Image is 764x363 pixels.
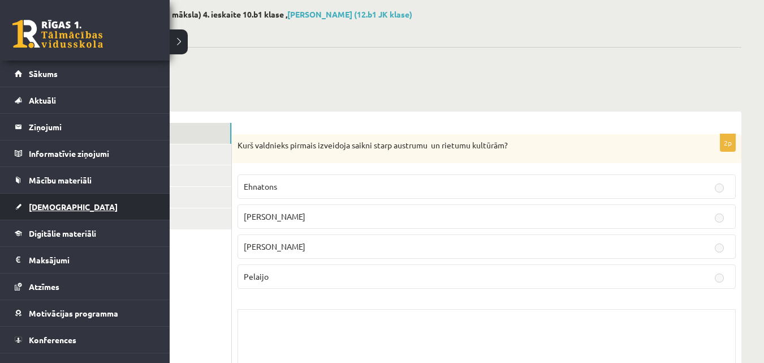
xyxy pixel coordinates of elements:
span: [PERSON_NAME] [244,211,305,221]
a: Informatīvie ziņojumi [15,140,156,166]
legend: Maksājumi [29,247,156,273]
a: Sākums [15,61,156,87]
span: Aktuāli [29,95,56,105]
legend: Ziņojumi [29,114,156,140]
input: [PERSON_NAME] [715,213,724,223]
a: [DEMOGRAPHIC_DATA] [15,194,156,220]
span: Sākums [29,69,58,79]
p: Kurš valdnieks pirmais izveidoja saikni starp austrumu un rietumu kultūrām? [238,140,679,151]
input: Pelaijo [715,274,724,283]
span: Motivācijas programma [29,308,118,318]
p: 2p [720,134,736,152]
span: Atzīmes [29,281,59,292]
a: Maksājumi [15,247,156,273]
a: [PERSON_NAME] (12.b1 JK klase) [287,9,412,19]
a: Rīgas 1. Tālmācības vidusskola [12,20,103,48]
span: Pelaijo [244,271,269,281]
input: Ehnatons [715,183,724,193]
legend: Informatīvie ziņojumi [29,140,156,166]
a: Digitālie materiāli [15,220,156,246]
span: Mācību materiāli [29,175,92,185]
a: Aktuāli [15,87,156,113]
span: Digitālie materiāli [29,228,96,238]
span: [DEMOGRAPHIC_DATA] [29,202,118,212]
h2: Kultūra un māksla I (vizuālā māksla) 4. ieskaite 10.b1 klase , [68,10,741,19]
span: Konferences [29,335,76,345]
a: Konferences [15,327,156,353]
a: Motivācijas programma [15,300,156,326]
span: [PERSON_NAME] [244,241,305,251]
span: Ehnatons [244,181,277,191]
a: Ziņojumi [15,114,156,140]
input: [PERSON_NAME] [715,244,724,253]
a: Mācību materiāli [15,167,156,193]
a: Atzīmes [15,274,156,300]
